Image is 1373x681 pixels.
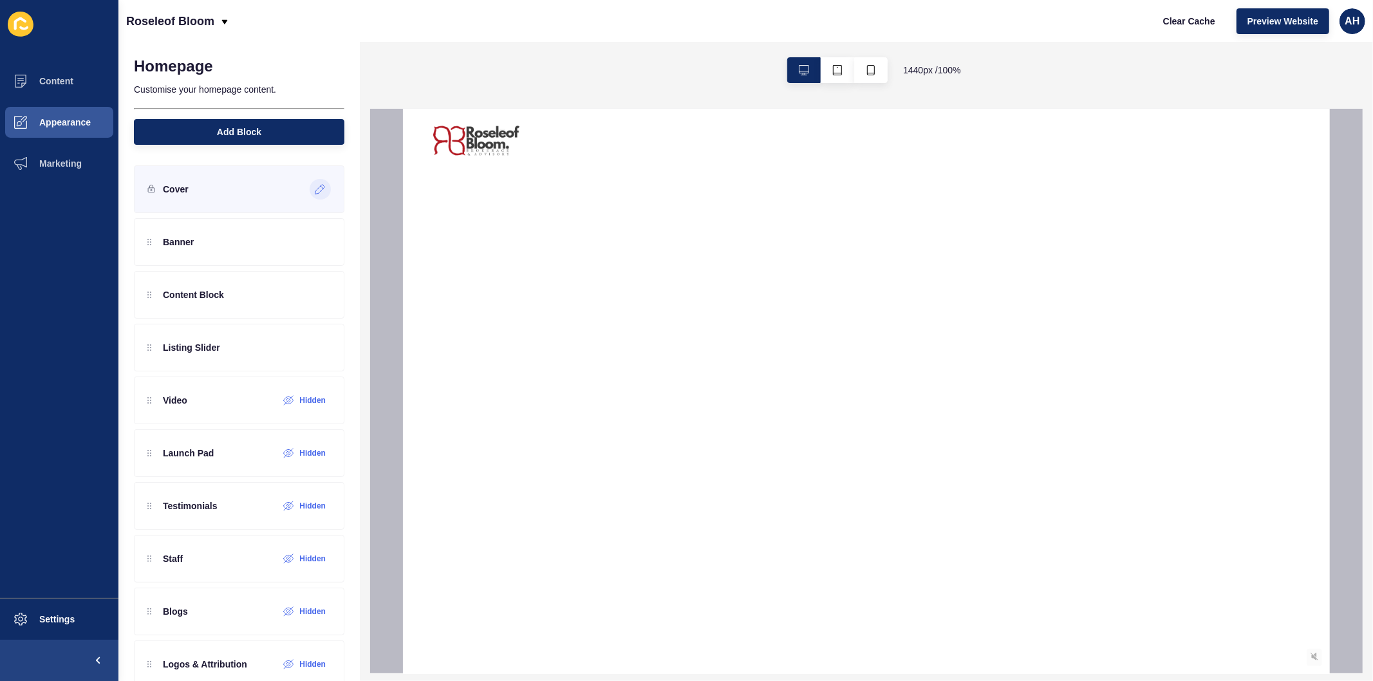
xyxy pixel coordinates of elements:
button: Preview Website [1237,8,1329,34]
span: Preview Website [1247,15,1318,28]
label: Hidden [299,501,326,511]
button: Clear Cache [1152,8,1226,34]
h1: Homepage [134,57,213,75]
p: Video [163,394,187,407]
label: Hidden [299,659,326,669]
p: Cover [163,183,189,196]
span: 1440 px / 100 % [903,64,961,77]
span: Clear Cache [1163,15,1215,28]
label: Hidden [299,395,326,406]
a: 0406 962 701 [743,24,863,40]
p: Content Block [163,288,224,301]
p: Blogs [163,605,188,618]
p: Testimonials [163,499,218,512]
span: Add Block [217,126,261,138]
span: AH [1345,15,1359,28]
div: Scroll [5,499,922,557]
label: Hidden [299,554,326,564]
button: Add Block [134,119,344,145]
p: Logos & Attribution [163,658,247,671]
label: Hidden [299,448,326,458]
p: Listing Slider [163,341,220,354]
p: Customise your homepage content. [134,75,344,104]
p: Staff [163,552,183,565]
label: Hidden [299,606,326,617]
p: Roseleof Bloom [126,5,214,37]
p: Launch Pad [163,447,214,460]
p: Banner [163,236,194,248]
img: Roseleof Bloom Logo [26,13,122,51]
div: 0406 962 701 [766,24,857,40]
